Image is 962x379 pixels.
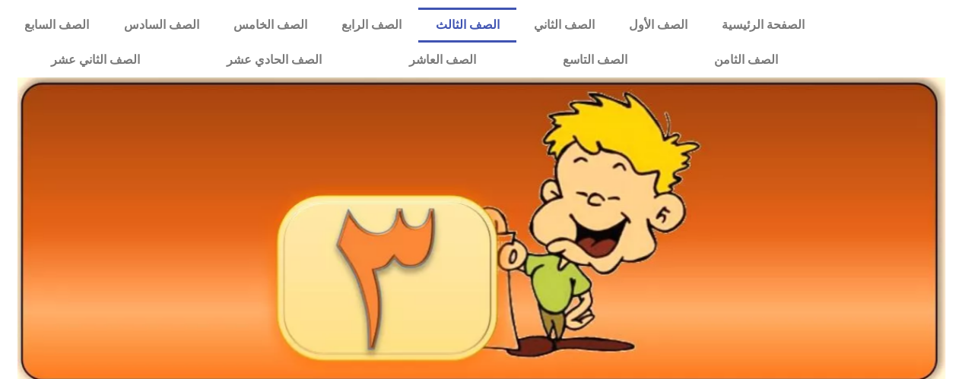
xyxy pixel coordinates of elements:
a: الصف السادس [106,8,216,43]
a: الصف العاشر [366,43,519,77]
a: الصفحة الرئيسية [704,8,821,43]
a: الصف الخامس [216,8,324,43]
a: الصف الأول [611,8,704,43]
a: الصف الثاني [516,8,611,43]
a: الصف الرابع [324,8,418,43]
a: الصف الثالث [418,8,516,43]
a: الصف الحادي عشر [183,43,365,77]
a: الصف السابع [8,8,106,43]
a: الصف الثامن [671,43,821,77]
a: الصف التاسع [519,43,671,77]
a: الصف الثاني عشر [8,43,183,77]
